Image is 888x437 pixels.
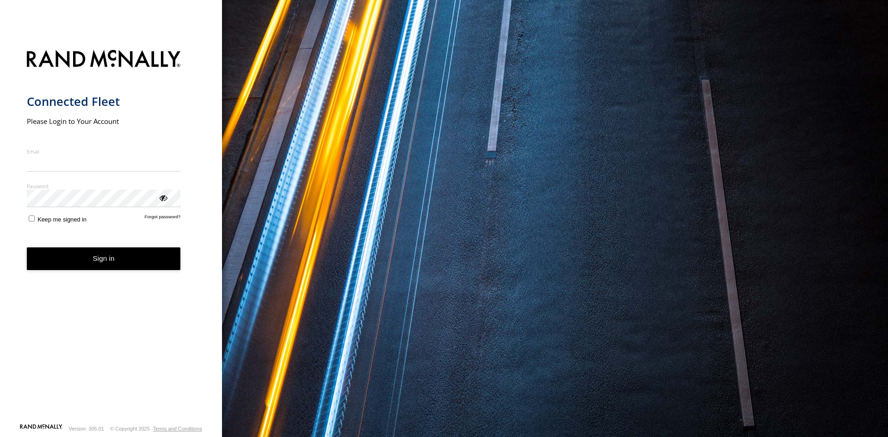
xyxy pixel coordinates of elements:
h1: Connected Fleet [27,94,181,109]
label: Password [27,183,181,190]
a: Visit our Website [20,424,62,433]
h2: Please Login to Your Account [27,117,181,126]
div: ViewPassword [158,193,167,202]
a: Terms and Conditions [153,426,202,431]
div: Version: 305.01 [69,426,104,431]
a: Forgot password? [145,214,181,223]
div: © Copyright 2025 - [110,426,202,431]
label: Email [27,148,181,155]
input: Keep me signed in [29,215,35,222]
button: Sign in [27,247,181,270]
img: Rand McNally [27,48,181,72]
form: main [27,44,196,423]
span: Keep me signed in [37,216,86,223]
